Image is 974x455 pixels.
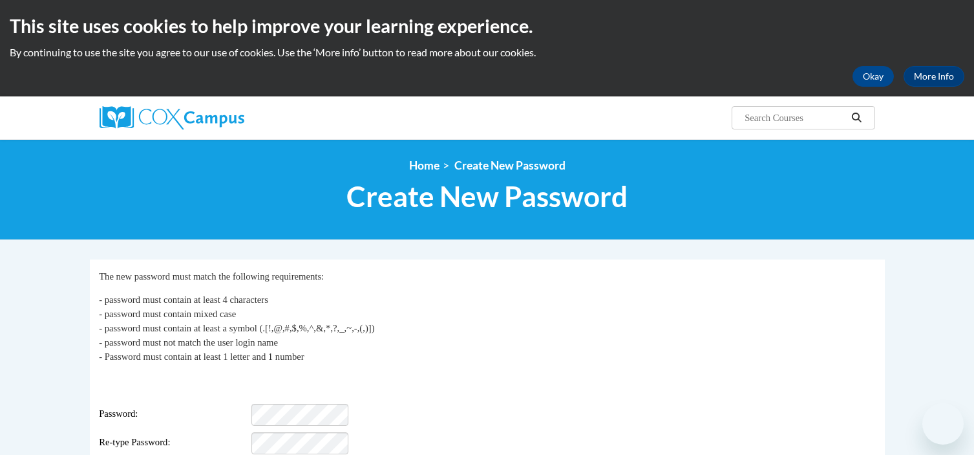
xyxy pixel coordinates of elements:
img: Cox Campus [100,106,244,129]
span: Create New Password [346,179,628,214]
span: - password must contain at least 4 characters - password must contain mixed case - password must ... [99,294,374,362]
a: More Info [904,66,964,87]
p: By continuing to use the site you agree to our use of cookies. Use the ‘More info’ button to read... [10,45,964,60]
input: Search Courses [743,110,847,126]
h2: This site uses cookies to help improve your learning experience. [10,13,964,39]
span: Create New Password [454,159,566,172]
a: Cox Campus [100,106,345,129]
a: Home [409,159,439,172]
button: Search [847,110,866,126]
span: Re-type Password: [99,436,249,450]
span: Password: [99,407,249,421]
iframe: Button to launch messaging window [922,403,964,445]
span: The new password must match the following requirements: [99,271,324,282]
button: Okay [852,66,894,87]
